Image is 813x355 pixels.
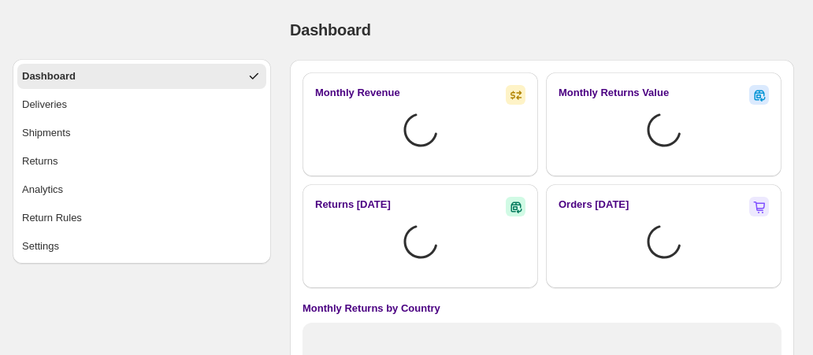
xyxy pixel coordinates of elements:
[315,197,391,213] h2: Returns [DATE]
[17,234,266,259] button: Settings
[559,85,669,101] h2: Monthly Returns Value
[22,153,58,169] div: Returns
[22,182,63,198] div: Analytics
[17,205,266,231] button: Return Rules
[22,125,70,141] div: Shipments
[17,177,266,202] button: Analytics
[17,120,266,146] button: Shipments
[303,301,440,316] h4: Monthly Returns by Country
[290,21,371,39] span: Dashboard
[22,239,59,254] div: Settings
[17,92,266,117] button: Deliveries
[17,149,266,174] button: Returns
[22,97,67,113] div: Deliveries
[22,210,82,226] div: Return Rules
[559,197,629,213] h2: Orders [DATE]
[22,68,76,84] div: Dashboard
[17,64,266,89] button: Dashboard
[315,85,400,101] h2: Monthly Revenue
